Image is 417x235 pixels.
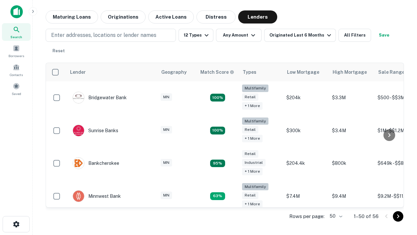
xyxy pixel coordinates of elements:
img: picture [73,191,84,202]
div: + 1 more [242,102,263,110]
th: Capitalize uses an advanced AI algorithm to match your search with the best lender. The match sco... [196,63,239,81]
button: Maturing Loans [46,10,98,23]
div: Matching Properties: 9, hasApolloMatch: undefined [210,160,225,167]
button: Go to next page [393,211,403,222]
div: Bankcherokee [73,157,119,169]
div: MN [161,126,172,133]
th: Lender [66,63,157,81]
button: Save your search to get updates of matches that match your search criteria. [374,29,395,42]
div: Multifamily [242,183,268,191]
div: MN [161,159,172,166]
a: Search [2,23,31,41]
div: Bridgewater Bank [73,92,127,103]
div: Retail [242,150,258,158]
div: High Mortgage [333,68,367,76]
div: 50 [327,211,343,221]
button: 12 Types [179,29,213,42]
th: Geography [157,63,196,81]
div: MN [161,93,172,101]
div: Originated Last 6 Months [269,31,333,39]
button: Any Amount [216,29,262,42]
button: Lenders [238,10,277,23]
span: Saved [12,91,21,96]
div: Sale Range [378,68,405,76]
a: Saved [2,80,31,98]
td: $300k [283,114,329,147]
th: Low Mortgage [283,63,329,81]
div: Geography [161,68,187,76]
div: MN [161,192,172,199]
img: picture [73,92,84,103]
img: picture [73,158,84,169]
span: Contacts [10,72,23,77]
h6: Match Score [200,69,233,76]
img: capitalize-icon.png [10,5,23,18]
div: Types [243,68,256,76]
div: + 1 more [242,168,263,175]
button: Originations [101,10,146,23]
p: Enter addresses, locations or lender names [51,31,156,39]
div: Retail [242,126,258,133]
div: Low Mortgage [287,68,319,76]
td: $3.3M [329,81,374,114]
div: + 1 more [242,135,263,142]
p: 1–50 of 56 [354,212,379,220]
img: picture [73,125,84,136]
div: Multifamily [242,117,268,125]
td: $7.4M [283,180,329,213]
div: Matching Properties: 6, hasApolloMatch: undefined [210,192,225,200]
th: High Mortgage [329,63,374,81]
div: Matching Properties: 17, hasApolloMatch: undefined [210,94,225,102]
p: Rows per page: [289,212,324,220]
td: $800k [329,147,374,180]
button: Enter addresses, locations or lender names [46,29,176,42]
div: Sunrise Banks [73,125,118,136]
button: Originated Last 6 Months [264,29,336,42]
button: Reset [48,44,69,57]
td: $9.4M [329,180,374,213]
div: Retail [242,93,258,101]
th: Types [239,63,283,81]
td: $3.4M [329,114,374,147]
div: Retail [242,192,258,199]
div: Multifamily [242,85,268,92]
span: Search [10,34,22,39]
iframe: Chat Widget [384,162,417,193]
a: Contacts [2,61,31,79]
span: Borrowers [8,53,24,58]
button: Active Loans [148,10,194,23]
button: All Filters [338,29,371,42]
td: $204k [283,81,329,114]
div: + 1 more [242,200,263,208]
div: Minnwest Bank [73,190,121,202]
div: Industrial [242,159,266,166]
a: Borrowers [2,42,31,60]
div: Matching Properties: 10, hasApolloMatch: undefined [210,127,225,134]
div: Capitalize uses an advanced AI algorithm to match your search with the best lender. The match sco... [200,69,234,76]
div: Lender [70,68,86,76]
button: Distress [196,10,236,23]
td: $204.4k [283,147,329,180]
